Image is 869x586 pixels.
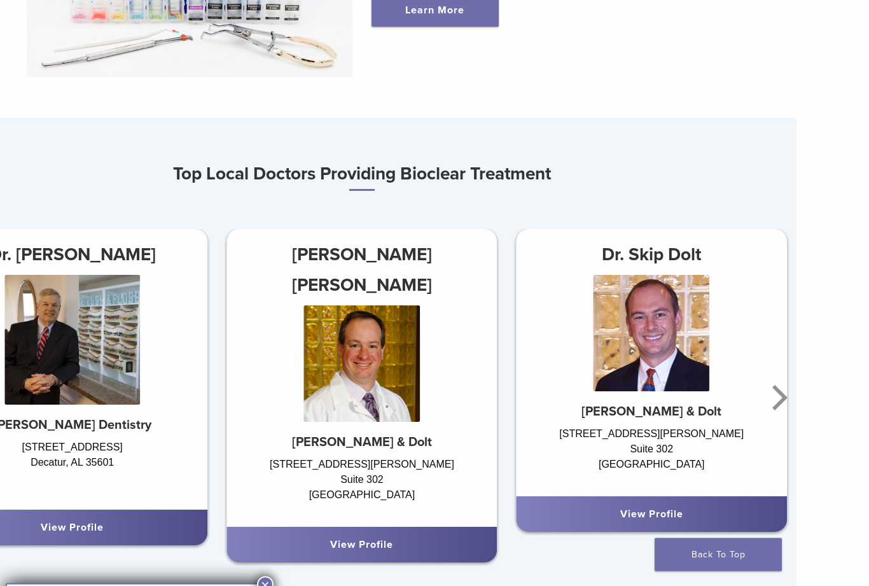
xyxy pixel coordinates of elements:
button: Next [765,360,791,436]
strong: [PERSON_NAME] & Dolt [582,405,722,420]
strong: [PERSON_NAME] & Dolt [293,435,433,450]
a: View Profile [331,539,394,552]
a: View Profile [621,508,684,521]
a: Back To Top [655,538,782,571]
img: Dr. Steven Leach [5,276,141,405]
h3: [PERSON_NAME] [PERSON_NAME] [227,240,497,301]
div: [STREET_ADDRESS][PERSON_NAME] Suite 302 [GEOGRAPHIC_DATA] [517,427,788,484]
div: [STREET_ADDRESS][PERSON_NAME] Suite 302 [GEOGRAPHIC_DATA] [227,457,497,515]
h3: Dr. Skip Dolt [517,240,788,270]
a: View Profile [41,522,104,534]
img: Dr. Skip Dolt [594,276,711,392]
img: Dr. Harris Siegel [304,306,421,422]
